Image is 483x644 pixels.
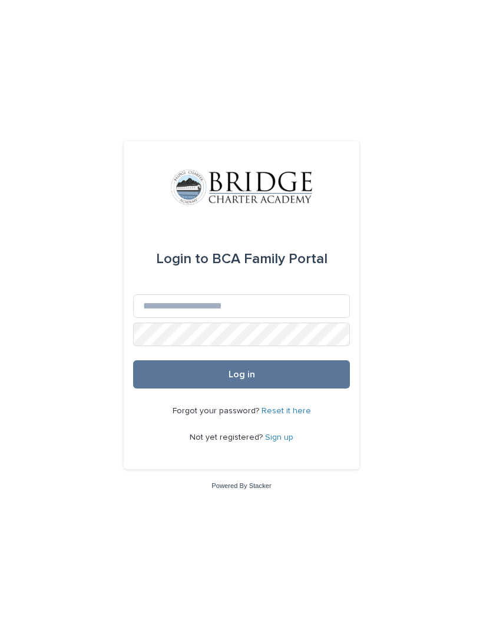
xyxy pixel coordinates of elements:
[171,170,312,205] img: V1C1m3IdTEidaUdm9Hs0
[229,370,255,379] span: Log in
[156,252,209,266] span: Login to
[156,243,327,275] div: BCA Family Portal
[265,433,293,441] a: Sign up
[262,407,311,415] a: Reset it here
[133,360,350,389] button: Log in
[173,407,262,415] span: Forgot your password?
[190,433,265,441] span: Not yet registered?
[211,482,271,489] a: Powered By Stacker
